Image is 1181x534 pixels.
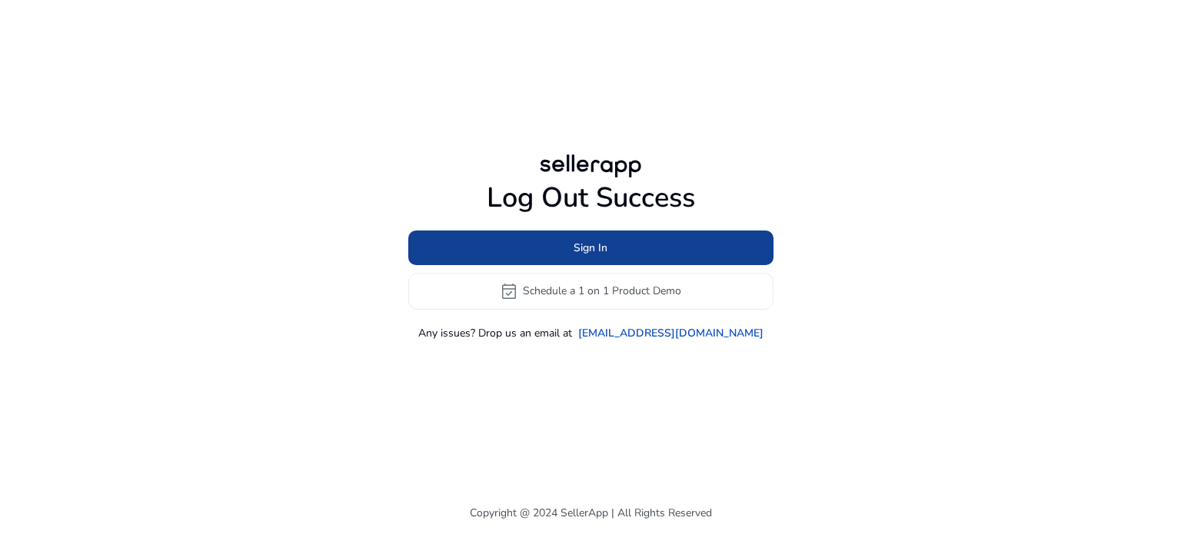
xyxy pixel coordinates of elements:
span: Sign In [574,240,607,256]
p: Any issues? Drop us an email at [418,325,572,341]
h1: Log Out Success [408,181,773,214]
button: event_availableSchedule a 1 on 1 Product Demo [408,273,773,310]
button: Sign In [408,231,773,265]
a: [EMAIL_ADDRESS][DOMAIN_NAME] [578,325,763,341]
span: event_available [500,282,518,300]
